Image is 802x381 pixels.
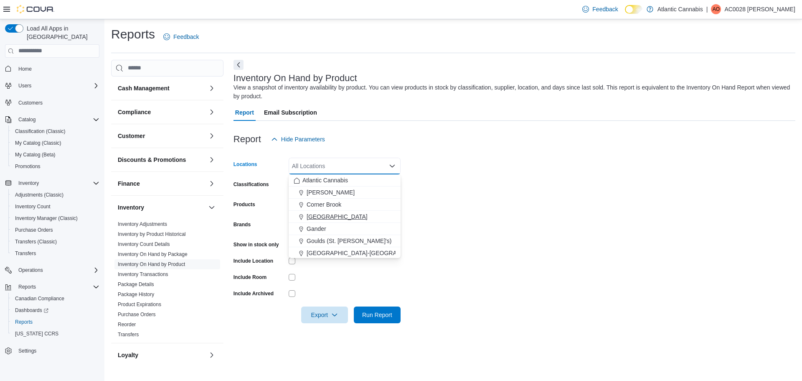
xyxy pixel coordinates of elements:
[15,282,39,292] button: Reports
[118,108,205,116] button: Compliance
[12,225,99,235] span: Purchase Orders
[118,241,170,247] a: Inventory Count Details
[15,265,99,275] span: Operations
[15,81,99,91] span: Users
[307,237,391,245] span: Goulds (St. [PERSON_NAME]'s)
[18,267,43,274] span: Operations
[289,223,401,235] button: Gander
[118,261,185,267] a: Inventory On Hand by Product
[118,302,161,307] a: Product Expirations
[15,330,58,337] span: [US_STATE] CCRS
[207,179,217,189] button: Finance
[118,156,186,164] h3: Discounts & Promotions
[2,177,103,189] button: Inventory
[12,161,44,171] a: Promotions
[12,126,69,136] a: Classification (Classic)
[17,5,54,13] img: Cova
[389,163,396,169] button: Close list of options
[118,132,145,140] h3: Customer
[12,305,52,315] a: Dashboards
[8,248,103,259] button: Transfers
[233,134,261,144] h3: Report
[118,312,156,317] a: Purchase Orders
[18,66,32,72] span: Home
[18,180,39,187] span: Inventory
[8,189,103,201] button: Adjustments (Classic)
[118,203,144,212] h3: Inventory
[307,212,368,221] span: [GEOGRAPHIC_DATA]
[307,200,341,209] span: Corner Brook
[15,115,99,125] span: Catalog
[15,238,57,245] span: Transfers (Classic)
[15,128,66,135] span: Classification (Classic)
[12,150,99,160] span: My Catalog (Beta)
[15,151,56,158] span: My Catalog (Beta)
[289,235,401,247] button: Goulds (St. [PERSON_NAME]'s)
[8,137,103,149] button: My Catalog (Classic)
[15,265,46,275] button: Operations
[12,190,67,200] a: Adjustments (Classic)
[15,140,61,146] span: My Catalog (Classic)
[306,307,343,323] span: Export
[15,282,99,292] span: Reports
[118,281,154,287] a: Package Details
[233,274,266,281] label: Include Room
[15,307,48,314] span: Dashboards
[12,213,99,223] span: Inventory Manager (Classic)
[8,328,103,340] button: [US_STATE] CCRS
[15,81,35,91] button: Users
[657,4,703,14] p: Atlantic Cannabis
[12,237,99,247] span: Transfers (Classic)
[15,345,99,356] span: Settings
[233,221,251,228] label: Brands
[12,150,59,160] a: My Catalog (Beta)
[118,332,139,338] a: Transfers
[118,156,205,164] button: Discounts & Promotions
[289,174,401,308] div: Choose from the following options
[118,251,188,257] a: Inventory On Hand by Package
[268,131,328,148] button: Hide Parameters
[12,225,56,235] a: Purchase Orders
[235,104,254,121] span: Report
[8,316,103,328] button: Reports
[15,319,33,325] span: Reports
[307,188,355,197] span: [PERSON_NAME]
[12,294,68,304] a: Canadian Compliance
[8,149,103,161] button: My Catalog (Beta)
[111,219,223,343] div: Inventory
[362,311,392,319] span: Run Report
[118,351,138,359] h3: Loyalty
[625,5,642,14] input: Dark Mode
[12,237,60,247] a: Transfers (Classic)
[12,190,99,200] span: Adjustments (Classic)
[264,104,317,121] span: Email Subscription
[354,307,401,323] button: Run Report
[15,295,64,302] span: Canadian Compliance
[592,5,618,13] span: Feedback
[118,132,205,140] button: Customer
[233,83,791,101] div: View a snapshot of inventory availability by product. You can view products in stock by classific...
[118,231,186,238] span: Inventory by Product Historical
[118,221,167,227] a: Inventory Adjustments
[8,293,103,304] button: Canadian Compliance
[15,192,63,198] span: Adjustments (Classic)
[12,126,99,136] span: Classification (Classic)
[8,125,103,137] button: Classification (Classic)
[18,284,36,290] span: Reports
[118,203,205,212] button: Inventory
[207,131,217,141] button: Customer
[12,138,65,148] a: My Catalog (Classic)
[118,271,168,278] span: Inventory Transactions
[15,98,46,108] a: Customers
[173,33,199,41] span: Feedback
[289,211,401,223] button: [GEOGRAPHIC_DATA]
[12,202,54,212] a: Inventory Count
[8,201,103,212] button: Inventory Count
[5,59,99,379] nav: Complex example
